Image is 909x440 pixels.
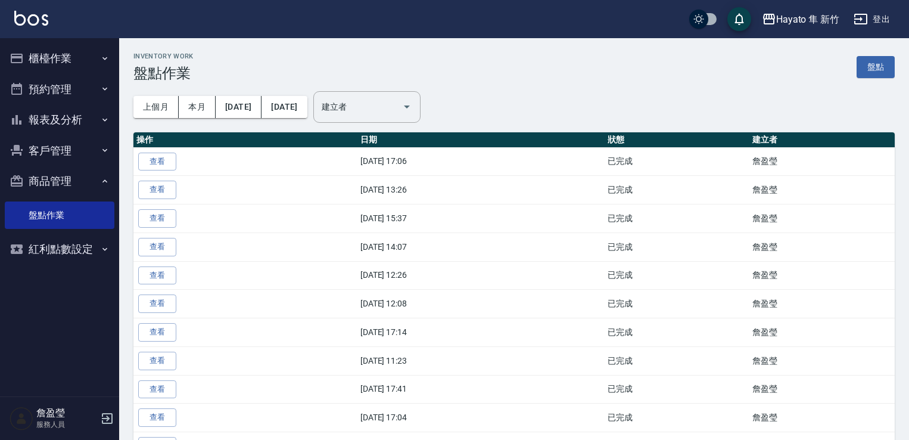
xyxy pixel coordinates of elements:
td: 詹盈瑩 [749,261,895,290]
a: 查看 [138,153,176,171]
img: Person [10,407,33,430]
button: 報表及分析 [5,104,114,135]
a: 查看 [138,380,176,399]
button: save [727,7,751,31]
td: 已完成 [605,233,750,261]
button: 登出 [849,8,895,30]
td: [DATE] 15:37 [357,204,605,233]
td: [DATE] 11:23 [357,346,605,375]
button: 櫃檯作業 [5,43,114,74]
td: 已完成 [605,346,750,375]
td: 已完成 [605,204,750,233]
td: 詹盈瑩 [749,404,895,432]
td: 已完成 [605,290,750,318]
th: 狀態 [605,132,750,148]
a: 查看 [138,408,176,427]
td: [DATE] 17:14 [357,318,605,347]
td: 已完成 [605,318,750,347]
td: 詹盈瑩 [749,147,895,176]
a: 盤點作業 [5,202,114,229]
button: Hayato 隼 新竹 [757,7,844,32]
td: [DATE] 17:04 [357,404,605,432]
h2: Inventory Work [133,52,194,60]
td: 詹盈瑩 [749,346,895,375]
td: 已完成 [605,261,750,290]
div: Hayato 隼 新竹 [776,12,839,27]
button: [DATE] [216,96,262,118]
img: Logo [14,11,48,26]
a: 查看 [138,181,176,199]
button: 紅利點數設定 [5,234,114,265]
td: [DATE] 17:41 [357,375,605,404]
button: 商品管理 [5,166,114,197]
button: 客戶管理 [5,135,114,166]
td: 已完成 [605,375,750,404]
td: 詹盈瑩 [749,204,895,233]
p: 服務人員 [36,419,97,430]
td: 詹盈瑩 [749,290,895,318]
td: 詹盈瑩 [749,233,895,261]
h3: 盤點作業 [133,65,194,82]
th: 日期 [357,132,605,148]
th: 建立者 [749,132,895,148]
td: 已完成 [605,176,750,204]
td: [DATE] 13:26 [357,176,605,204]
button: [DATE] [262,96,307,118]
h5: 詹盈瑩 [36,407,97,419]
a: 盤點 [857,56,895,78]
td: [DATE] 14:07 [357,233,605,261]
td: 詹盈瑩 [749,176,895,204]
button: 本月 [179,96,216,118]
th: 操作 [133,132,357,148]
td: 已完成 [605,147,750,176]
td: 詹盈瑩 [749,318,895,347]
td: 詹盈瑩 [749,375,895,404]
button: 預約管理 [5,74,114,105]
button: 上個月 [133,96,179,118]
a: 查看 [138,267,176,285]
a: 查看 [138,209,176,228]
button: Open [397,97,416,116]
a: 查看 [138,323,176,342]
td: [DATE] 17:06 [357,147,605,176]
td: [DATE] 12:08 [357,290,605,318]
a: 查看 [138,352,176,370]
a: 查看 [138,295,176,313]
td: [DATE] 12:26 [357,261,605,290]
a: 查看 [138,238,176,256]
td: 已完成 [605,404,750,432]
